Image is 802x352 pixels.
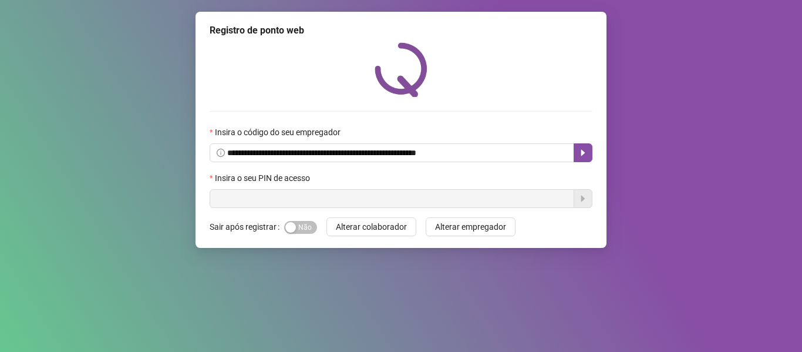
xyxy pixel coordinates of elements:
label: Sair após registrar [210,217,284,236]
label: Insira o seu PIN de acesso [210,172,318,185]
img: QRPoint [375,42,427,97]
span: Alterar empregador [435,220,506,233]
button: Alterar colaborador [326,217,416,236]
div: Registro de ponto web [210,24,592,38]
span: caret-right [578,148,588,157]
span: Alterar colaborador [336,220,407,233]
label: Insira o código do seu empregador [210,126,348,139]
span: info-circle [217,149,225,157]
button: Alterar empregador [426,217,515,236]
